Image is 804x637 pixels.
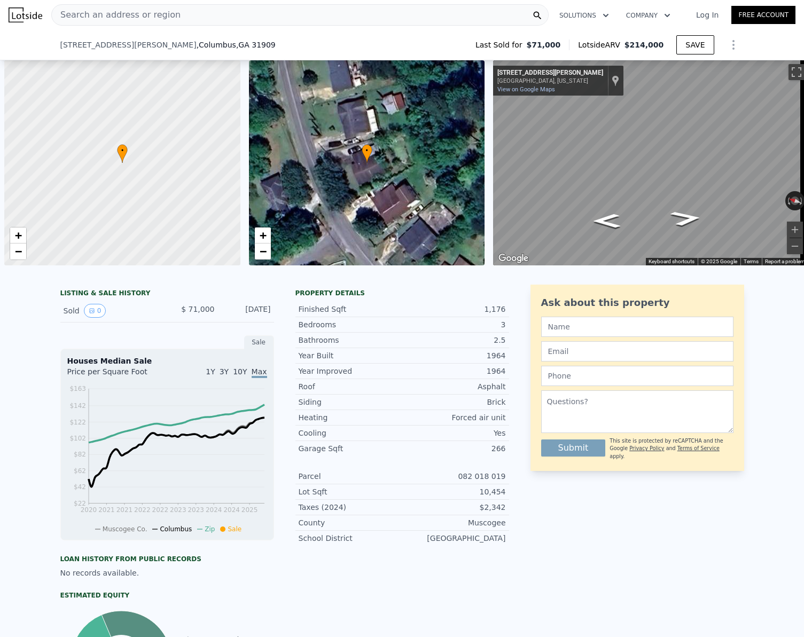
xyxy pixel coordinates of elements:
[578,40,624,50] span: Lotside ARV
[223,304,271,318] div: [DATE]
[362,146,372,155] span: •
[197,40,276,50] span: , Columbus
[259,229,266,242] span: +
[98,506,115,514] tspan: 2021
[52,9,181,21] span: Search an address or region
[618,6,679,25] button: Company
[67,366,167,383] div: Price per Square Foot
[402,335,506,345] div: 2.5
[299,350,402,361] div: Year Built
[541,317,733,337] input: Name
[402,443,506,454] div: 266
[299,486,402,497] div: Lot Sqft
[74,483,86,491] tspan: $42
[582,210,632,231] path: Go North, Weems Rd
[205,506,222,514] tspan: 2024
[299,304,402,314] div: Finished Sqft
[9,7,42,22] img: Lotside
[402,350,506,361] div: 1964
[295,289,509,297] div: Property details
[402,533,506,544] div: [GEOGRAPHIC_DATA]
[402,319,506,330] div: 3
[134,506,151,514] tspan: 2022
[362,144,372,163] div: •
[299,471,402,482] div: Parcel
[497,77,603,84] div: [GEOGRAPHIC_DATA], [US_STATE]
[15,229,22,242] span: +
[496,251,531,265] img: Google
[723,34,744,56] button: Show Options
[69,385,86,392] tspan: $163
[60,289,274,300] div: LISTING & SALE HISTORY
[74,451,86,458] tspan: $82
[69,402,86,410] tspan: $142
[299,443,402,454] div: Garage Sqft
[152,506,168,514] tspan: 2022
[60,591,274,600] div: Estimated Equity
[299,335,402,345] div: Bathrooms
[117,144,128,163] div: •
[74,500,86,507] tspan: $22
[541,295,733,310] div: Ask about this property
[117,146,128,155] span: •
[10,243,26,259] a: Zoom out
[67,356,267,366] div: Houses Median Sale
[475,40,527,50] span: Last Sold for
[551,6,618,25] button: Solutions
[657,207,715,230] path: Go Southeast, Weems Rd
[15,245,22,258] span: −
[496,251,531,265] a: Open this area in Google Maps (opens a new window)
[299,502,402,513] div: Taxes (2024)
[677,445,720,451] a: Terms of Service
[241,506,257,514] tspan: 2025
[64,304,159,318] div: Sold
[610,437,733,460] div: This site is protected by reCAPTCHA and the Google and apply.
[402,428,506,438] div: Yes
[402,517,506,528] div: Muscogee
[299,428,402,438] div: Cooling
[402,502,506,513] div: $2,342
[402,397,506,407] div: Brick
[402,412,506,423] div: Forced air unit
[60,40,197,50] span: [STREET_ADDRESS][PERSON_NAME]
[402,304,506,314] div: 1,176
[181,305,214,313] span: $ 71,000
[701,258,737,264] span: © 2025 Google
[541,366,733,386] input: Phone
[541,341,733,361] input: Email
[497,69,603,77] div: [STREET_ADDRESS][PERSON_NAME]
[299,319,402,330] div: Bedrooms
[649,258,694,265] button: Keyboard shortcuts
[220,367,229,376] span: 3Y
[299,412,402,423] div: Heating
[80,506,97,514] tspan: 2020
[541,439,606,457] button: Submit
[233,367,247,376] span: 10Y
[787,238,803,254] button: Zoom out
[60,555,274,563] div: Loan history from public records
[731,6,795,24] a: Free Account
[402,366,506,376] div: 1964
[188,506,204,514] tspan: 2023
[160,525,192,533] span: Columbus
[787,222,803,238] button: Zoom in
[103,525,147,533] span: Muscogee Co.
[223,506,240,514] tspan: 2024
[255,227,271,243] a: Zoom in
[402,381,506,392] div: Asphalt
[785,191,791,210] button: Rotate counterclockwise
[236,41,276,49] span: , GA 31909
[299,381,402,392] div: Roof
[744,258,759,264] a: Terms (opens in new tab)
[84,304,106,318] button: View historical data
[497,86,555,93] a: View on Google Maps
[255,243,271,259] a: Zoom out
[676,35,714,54] button: SAVE
[402,486,506,497] div: 10,454
[116,506,132,514] tspan: 2021
[74,467,86,475] tspan: $62
[228,525,241,533] span: Sale
[629,445,664,451] a: Privacy Policy
[299,366,402,376] div: Year Improved
[683,10,731,20] a: Log In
